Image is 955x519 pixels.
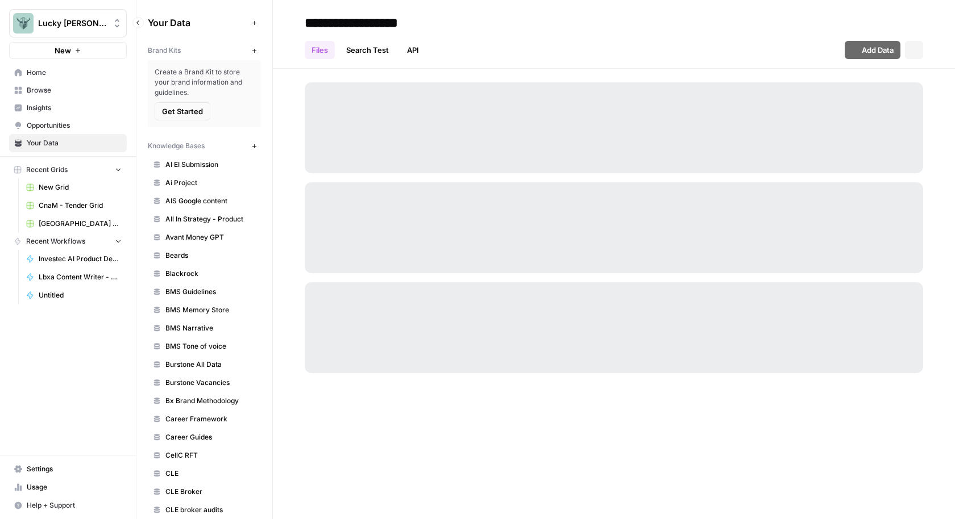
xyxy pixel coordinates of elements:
button: New [9,42,127,59]
span: Browse [27,85,122,95]
span: CLE Broker [165,487,256,497]
span: AI EI Submission [165,160,256,170]
span: CLE [165,468,256,479]
span: CnaM - Tender Grid [39,200,122,211]
span: Get Started [162,106,203,117]
span: Burstone All Data [165,359,256,370]
span: Settings [27,464,122,474]
span: Blackrock [165,269,256,279]
a: Career Framework [148,410,261,428]
a: All In Strategy - Product [148,210,261,228]
span: CLE broker audits [165,505,256,515]
button: Get Started [155,102,210,120]
a: AI EI Submission [148,156,261,174]
a: Opportunities [9,116,127,135]
span: Career Framework [165,414,256,424]
span: Opportunities [27,120,122,131]
span: Bx Brand Methodology [165,396,256,406]
span: Add Data [862,44,894,56]
a: Ai Project [148,174,261,192]
a: CellC RFT [148,446,261,464]
a: Blackrock [148,265,261,283]
a: Burstone All Data [148,355,261,374]
a: BMS Narrative [148,319,261,337]
span: Investec AI Product Design Agent [39,254,122,264]
span: Recent Workflows [26,236,85,246]
a: Settings [9,460,127,478]
img: Lucky Beard Logo [13,13,34,34]
a: Search Test [339,41,396,59]
a: Avant Money GPT [148,228,261,246]
span: Knowledge Bases [148,141,205,151]
span: Beards [165,250,256,261]
button: Add Data [845,41,900,59]
a: CnaM - Tender Grid [21,196,127,215]
span: Avant Money GPT [165,232,256,242]
span: New Grid [39,182,122,192]
button: Recent Grids [9,161,127,178]
a: CLE Broker [148,483,261,501]
a: Untitled [21,286,127,304]
span: AIS Google content [165,196,256,206]
span: CellC RFT [165,450,256,461]
span: New [55,45,71,56]
span: Create a Brand Kit to store your brand information and guidelines. [155,67,254,98]
a: Career Guides [148,428,261,446]
a: [GEOGRAPHIC_DATA] Tender - Stories [21,215,127,233]
a: Usage [9,478,127,496]
span: BMS Memory Store [165,305,256,315]
a: Home [9,64,127,82]
button: Recent Workflows [9,233,127,250]
span: Untitled [39,290,122,300]
span: All In Strategy - Product [165,214,256,224]
span: Insights [27,103,122,113]
a: BMS Tone of voice [148,337,261,355]
span: [GEOGRAPHIC_DATA] Tender - Stories [39,219,122,229]
a: Files [305,41,335,59]
a: BMS Guidelines [148,283,261,301]
span: Usage [27,482,122,492]
span: Your Data [27,138,122,148]
button: Workspace: Lucky Beard [9,9,127,37]
span: Ai Project [165,178,256,188]
a: Burstone Vacancies [148,374,261,392]
span: BMS Tone of voice [165,341,256,351]
a: New Grid [21,178,127,196]
a: CLE [148,464,261,483]
span: Help + Support [27,500,122,510]
a: Your Data [9,134,127,152]
span: Home [27,68,122,78]
span: Your Data [148,16,247,30]
span: Burstone Vacancies [165,378,256,388]
button: Help + Support [9,496,127,514]
a: Browse [9,81,127,99]
span: Lucky [PERSON_NAME] [38,18,107,29]
a: BMS Memory Store [148,301,261,319]
span: Recent Grids [26,165,68,175]
a: Investec AI Product Design Agent [21,250,127,268]
span: Lbxa Content Writer - Web [39,272,122,282]
a: Bx Brand Methodology [148,392,261,410]
a: Lbxa Content Writer - Web [21,268,127,286]
span: Brand Kits [148,45,181,56]
a: Insights [9,99,127,117]
span: BMS Narrative [165,323,256,333]
span: BMS Guidelines [165,287,256,297]
a: API [400,41,426,59]
a: Beards [148,246,261,265]
a: AIS Google content [148,192,261,210]
span: Career Guides [165,432,256,442]
a: CLE broker audits [148,501,261,519]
